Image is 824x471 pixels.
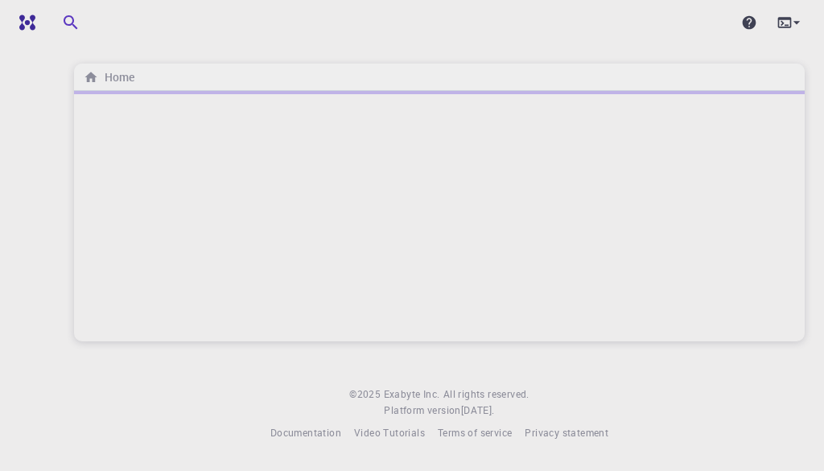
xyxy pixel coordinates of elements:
span: Documentation [270,426,341,439]
a: Terms of service [438,425,512,441]
h6: Home [98,68,134,86]
span: All rights reserved. [443,386,529,403]
span: © 2025 [349,386,383,403]
span: Terms of service [438,426,512,439]
nav: breadcrumb [80,68,138,86]
img: logo [13,14,35,31]
a: Video Tutorials [354,425,425,441]
span: Video Tutorials [354,426,425,439]
a: Exabyte Inc. [384,386,440,403]
span: Platform version [384,403,460,419]
span: [DATE] . [461,403,495,416]
a: [DATE]. [461,403,495,419]
span: Exabyte Inc. [384,387,440,400]
span: Privacy statement [525,426,608,439]
a: Privacy statement [525,425,608,441]
a: Documentation [270,425,341,441]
